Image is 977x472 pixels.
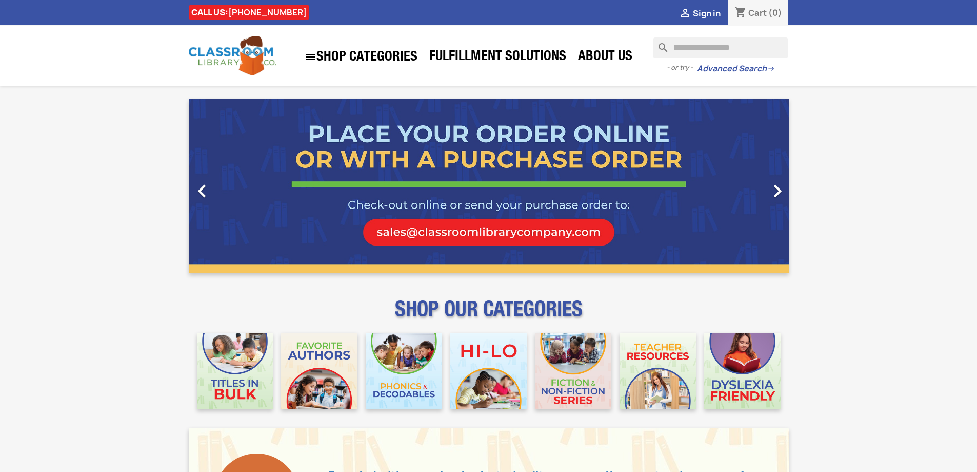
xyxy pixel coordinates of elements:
[573,47,637,68] a: About Us
[366,333,442,409] img: CLC_Phonics_And_Decodables_Mobile.jpg
[299,46,423,68] a: SHOP CATEGORIES
[189,306,789,325] p: SHOP OUR CATEGORIES
[679,8,721,19] a:  Sign in
[704,333,781,409] img: CLC_Dyslexia_Mobile.jpg
[734,7,747,20] i: shopping_cart
[189,99,279,273] a: Previous
[768,7,782,18] span: (0)
[620,333,696,409] img: CLC_Teacher_Resources_Mobile.jpg
[535,333,611,409] img: CLC_Fiction_Nonfiction_Mobile.jpg
[189,178,215,204] i: 
[304,51,316,63] i: 
[693,8,721,19] span: Sign in
[189,99,789,273] ul: Carousel container
[699,99,789,273] a: Next
[653,37,788,58] input: Search
[748,7,767,18] span: Cart
[679,8,691,20] i: 
[189,5,309,20] div: CALL US:
[197,333,273,409] img: CLC_Bulk_Mobile.jpg
[765,178,790,204] i: 
[697,64,774,74] a: Advanced Search→
[228,7,307,18] a: [PHONE_NUMBER]
[653,37,665,50] i: search
[450,333,527,409] img: CLC_HiLo_Mobile.jpg
[281,333,357,409] img: CLC_Favorite_Authors_Mobile.jpg
[667,63,697,73] span: - or try -
[424,47,571,68] a: Fulfillment Solutions
[189,36,276,75] img: Classroom Library Company
[767,64,774,74] span: →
